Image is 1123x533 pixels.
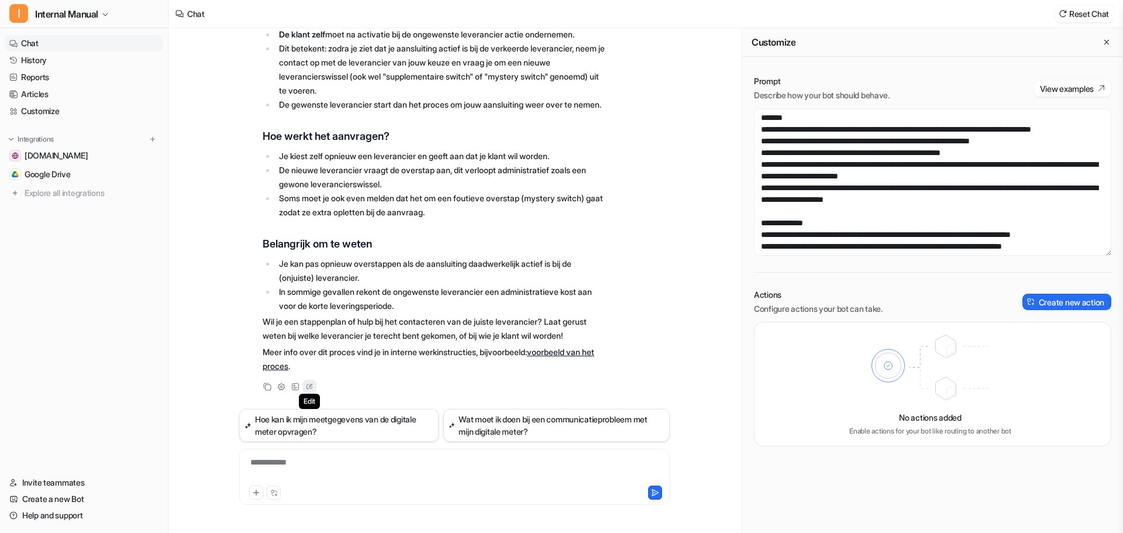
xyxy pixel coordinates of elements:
button: Integrations [5,133,57,145]
a: Explore all integrations [5,185,163,201]
span: Edit [299,394,320,409]
li: Dit betekent: zodra je ziet dat je aansluiting actief is bij de verkeerde leverancier, neem je co... [275,42,605,98]
p: Configure actions your bot can take. [754,303,883,315]
a: Google DriveGoogle Drive [5,166,163,183]
p: Integrations [18,135,54,144]
button: Close flyout [1100,35,1114,49]
button: Reset Chat [1055,5,1114,22]
p: Wil je een stappenplan of hulp bij het contacteren van de juiste leverancier? Laat gerust weten b... [263,315,605,343]
p: Enable actions for your bot like routing to another bot [849,426,1011,436]
a: Help and support [5,507,163,524]
img: menu_add.svg [149,135,157,143]
div: Chat [187,8,205,20]
img: Google Drive [12,171,19,178]
img: explore all integrations [9,187,21,199]
h2: Customize [752,36,795,48]
a: Customize [5,103,163,119]
a: History [5,52,163,68]
span: [DOMAIN_NAME] [25,150,88,161]
span: Explore all integrations [25,184,159,202]
a: www.fluvius.be[DOMAIN_NAME] [5,147,163,164]
img: expand menu [7,135,15,143]
li: Je kiest zelf opnieuw een leverancier en geeft aan dat je klant wil worden. [275,149,605,163]
a: voorbeeld van het proces [263,347,594,371]
p: No actions added [899,411,962,424]
span: I [9,4,28,23]
button: View examples [1034,80,1111,97]
h3: Belangrijk om te weten [263,236,605,252]
strong: De klant zelf [279,29,325,39]
span: Google Drive [25,169,71,180]
img: www.fluvius.be [12,152,19,159]
a: Create a new Bot [5,491,163,507]
img: create-action-icon.svg [1027,298,1035,306]
p: Prompt [754,75,890,87]
a: Invite teammates [5,474,163,491]
li: moet na activatie bij de ongewenste leverancier actie ondernemen. [275,27,605,42]
p: Describe how your bot should behave. [754,90,890,101]
button: Hoe kan ik mijn meetgegevens van de digitale meter opvragen? [239,409,439,442]
h3: Hoe werkt het aanvragen? [263,128,605,145]
span: Internal Manual [35,6,98,22]
a: Chat [5,35,163,51]
a: Articles [5,86,163,102]
img: reset [1059,9,1067,18]
li: De gewenste leverancier start dan het proces om jouw aansluiting weer over te nemen. [275,98,605,112]
a: Reports [5,69,163,85]
li: In sommige gevallen rekent de ongewenste leverancier een administratieve kost aan voor de korte l... [275,285,605,313]
p: Actions [754,289,883,301]
button: Create new action [1022,294,1111,310]
li: Je kan pas opnieuw overstappen als de aansluiting daadwerkelijk actief is bij de (onjuiste) lever... [275,257,605,285]
p: Meer info over dit proces vind je in interne werkinstructies, bijvoorbeeld: . [263,345,605,373]
li: Soms moet je ook even melden dat het om een foutieve overstap (mystery switch) gaat zodat ze extr... [275,191,605,219]
button: Wat moet ik doen bij een communicatieprobleem met mijn digitale meter? [443,409,670,442]
li: De nieuwe leverancier vraagt de overstap aan, dit verloopt administratief zoals een gewone levera... [275,163,605,191]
